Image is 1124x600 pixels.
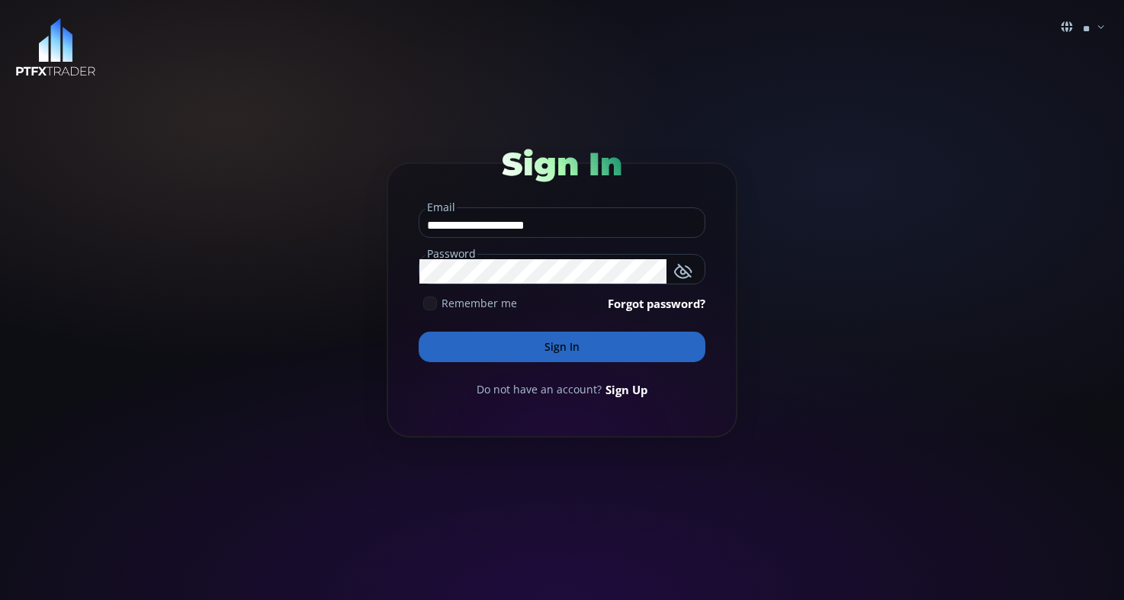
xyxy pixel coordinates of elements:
[442,295,517,311] span: Remember me
[605,381,647,398] a: Sign Up
[419,381,705,398] div: Do not have an account?
[608,295,705,312] a: Forgot password?
[502,144,622,184] span: Sign In
[419,332,705,362] button: Sign In
[15,18,96,77] img: LOGO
